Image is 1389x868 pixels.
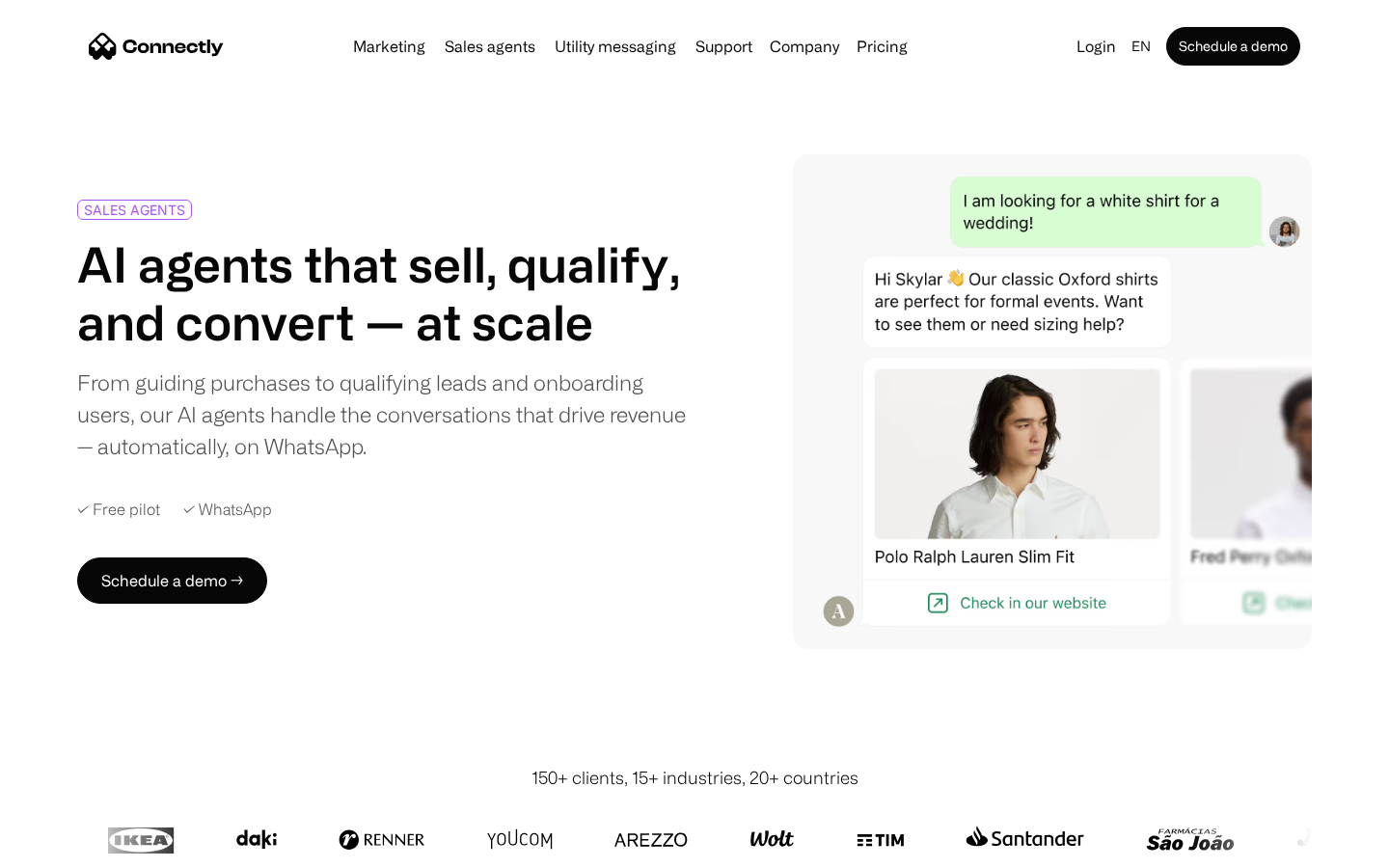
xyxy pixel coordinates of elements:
[1069,33,1124,60] a: Login
[77,501,160,519] div: ✓ Free pilot
[77,557,267,604] a: Schedule a demo →
[345,39,433,54] a: Marketing
[77,235,687,351] h1: AI agents that sell, qualify, and convert — at scale
[688,39,760,54] a: Support
[770,33,839,60] div: Company
[19,832,116,861] aside: Language selected: English
[84,203,185,217] div: SALES AGENTS
[39,834,116,861] ul: Language list
[1166,27,1300,66] a: Schedule a demo
[547,39,684,54] a: Utility messaging
[437,39,543,54] a: Sales agents
[1131,33,1151,60] div: en
[849,39,915,54] a: Pricing
[77,366,687,462] div: From guiding purchases to qualifying leads and onboarding users, our AI agents handle the convers...
[531,765,858,791] div: 150+ clients, 15+ industries, 20+ countries
[183,501,272,519] div: ✓ WhatsApp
